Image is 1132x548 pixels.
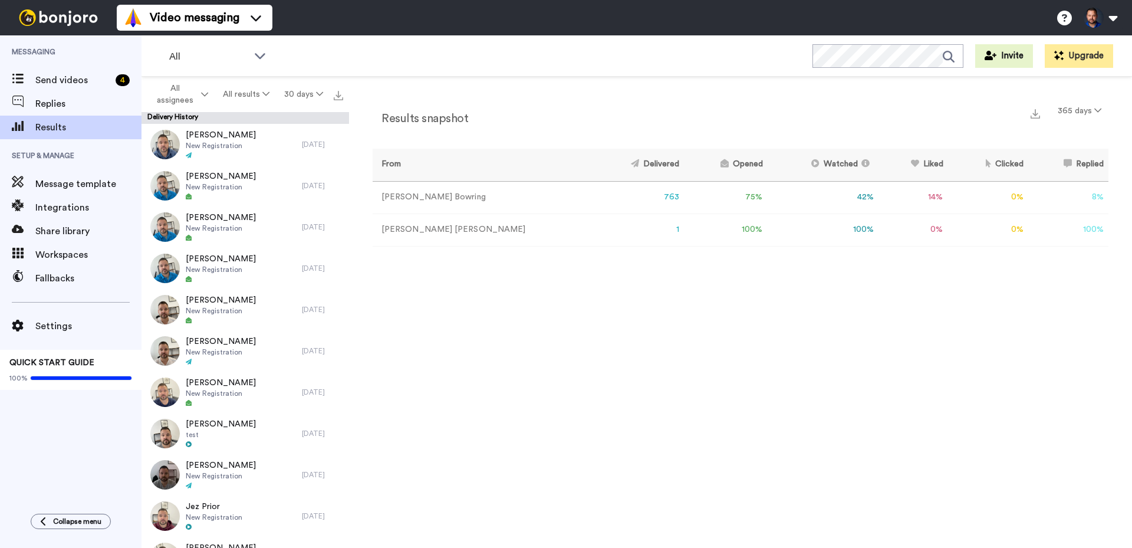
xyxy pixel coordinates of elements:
span: Message template [35,177,141,191]
img: 54cc3729-b177-475b-a4ec-addfcbd3a252-thumb.jpg [150,130,180,159]
span: Integrations [35,201,141,215]
img: 0a9bbdb5-09ba-4f15-9910-55c8d71caaf1-thumb.jpg [150,254,180,283]
span: New Registration [186,141,256,150]
td: 763 [593,181,684,214]
span: [PERSON_NAME] [186,294,256,306]
td: [PERSON_NAME] [PERSON_NAME] [373,214,593,246]
span: [PERSON_NAME] [186,460,256,471]
button: All results [216,84,277,105]
div: [DATE] [302,470,343,480]
th: Clicked [948,149,1029,181]
td: 42 % [768,181,879,214]
th: Watched [768,149,879,181]
td: 8 % [1028,181,1108,214]
button: 30 days [277,84,330,105]
span: [PERSON_NAME] [186,336,256,347]
div: 4 [116,74,130,86]
img: export.svg [1031,109,1040,119]
img: bj-logo-header-white.svg [14,9,103,26]
span: New Registration [186,182,256,192]
a: Jez PriorNew Registration[DATE] [141,496,349,537]
td: 0 % [948,181,1029,214]
div: [DATE] [302,222,343,232]
span: Collapse menu [53,517,101,526]
th: Opened [684,149,767,181]
a: [PERSON_NAME]New Registration[DATE] [141,372,349,413]
div: [DATE] [302,511,343,521]
img: 6e7bc175-2b1c-4548-a47e-9069bed45340-thumb.jpg [150,171,180,201]
span: All [169,50,248,64]
span: Workspaces [35,248,141,262]
span: All assignees [151,83,199,106]
span: [PERSON_NAME] [186,253,256,265]
img: da86c917-2f61-4eb0-8cd5-9b5423c7e555-thumb.jpg [150,419,180,448]
button: Invite [975,44,1033,68]
span: New Registration [186,306,256,316]
img: dee24d07-b4e3-4b87-85bb-565acf9c4af3-thumb.jpg [150,501,180,531]
a: [PERSON_NAME]New Registration[DATE] [141,124,349,165]
a: [PERSON_NAME]New Registration[DATE] [141,206,349,248]
span: QUICK START GUIDE [9,359,94,367]
td: 0 % [878,214,947,246]
span: [PERSON_NAME] [186,212,256,224]
a: [PERSON_NAME]New Registration[DATE] [141,289,349,330]
td: 75 % [684,181,767,214]
a: [PERSON_NAME]New Registration[DATE] [141,454,349,496]
span: Results [35,120,141,134]
h2: Results snapshot [373,112,468,125]
span: [PERSON_NAME] [186,377,256,389]
div: [DATE] [302,388,343,397]
td: 100 % [684,214,767,246]
div: [DATE] [302,181,343,191]
span: New Registration [186,347,256,357]
img: 8bf41afe-5283-48fa-82f1-f9d762a6c08f-thumb.jpg [150,336,180,366]
span: Replies [35,97,141,111]
span: [PERSON_NAME] [186,170,256,182]
img: effd9c15-3190-43bf-9180-51920a284b0e-thumb.jpg [150,460,180,490]
span: Settings [35,319,141,333]
div: [DATE] [302,264,343,273]
button: 365 days [1051,100,1108,122]
th: From [373,149,593,181]
td: [PERSON_NAME] Bowring [373,181,593,214]
span: New Registration [186,389,256,398]
div: [DATE] [302,346,343,356]
span: New Registration [186,513,242,522]
img: 340f2f7e-517b-40b5-8c90-0ca1a5718a19-thumb.jpg [150,212,180,242]
button: All assignees [144,78,216,111]
td: 100 % [1028,214,1108,246]
img: vm-color.svg [124,8,143,27]
td: 1 [593,214,684,246]
span: Send videos [35,73,111,87]
img: export.svg [334,91,343,100]
span: New Registration [186,265,256,274]
span: [PERSON_NAME] [186,129,256,141]
a: [PERSON_NAME]test[DATE] [141,413,349,454]
span: Fallbacks [35,271,141,286]
button: Upgrade [1045,44,1113,68]
img: bbadca13-0d51-46df-a023-cc224e888f84-thumb.jpg [150,378,180,407]
td: 14 % [878,181,947,214]
button: Export all results that match these filters now. [330,86,347,103]
span: Jez Prior [186,501,242,513]
th: Liked [878,149,947,181]
span: Video messaging [150,9,239,26]
span: 100% [9,373,28,383]
a: [PERSON_NAME]New Registration[DATE] [141,330,349,372]
button: Collapse menu [31,514,111,529]
span: test [186,430,256,439]
span: New Registration [186,224,256,233]
div: Delivery History [141,112,349,124]
th: Replied [1028,149,1108,181]
img: 005768e8-b547-4d77-a700-d4537a4b41fe-thumb.jpg [150,295,180,324]
span: Share library [35,224,141,238]
a: [PERSON_NAME]New Registration[DATE] [141,165,349,206]
a: [PERSON_NAME]New Registration[DATE] [141,248,349,289]
span: New Registration [186,471,256,481]
div: [DATE] [302,305,343,314]
td: 100 % [768,214,879,246]
div: [DATE] [302,140,343,149]
div: [DATE] [302,429,343,438]
th: Delivered [593,149,684,181]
